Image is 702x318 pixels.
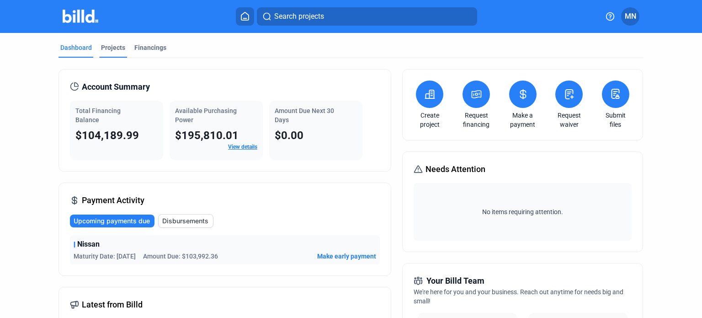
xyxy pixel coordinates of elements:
[257,7,477,26] button: Search projects
[143,252,218,261] span: Amount Due: $103,992.36
[70,215,154,227] button: Upcoming payments due
[63,10,99,23] img: Billd Company Logo
[162,216,208,226] span: Disbursements
[228,144,257,150] a: View details
[134,43,166,52] div: Financings
[414,111,446,129] a: Create project
[414,288,623,305] span: We're here for you and your business. Reach out anytime for needs big and small!
[621,7,639,26] button: MN
[101,43,125,52] div: Projects
[74,252,136,261] span: Maturity Date: [DATE]
[507,111,539,129] a: Make a payment
[600,111,632,129] a: Submit files
[460,111,492,129] a: Request financing
[553,111,585,129] a: Request waiver
[75,107,121,124] span: Total Financing Balance
[82,194,144,207] span: Payment Activity
[175,107,237,124] span: Available Purchasing Power
[317,252,376,261] button: Make early payment
[74,216,150,226] span: Upcoming payments due
[60,43,92,52] div: Dashboard
[175,129,239,142] span: $195,810.01
[75,129,139,142] span: $104,189.99
[77,239,100,250] span: Nissan
[417,207,628,216] span: No items requiring attention.
[625,11,636,22] span: MN
[275,129,303,142] span: $0.00
[275,107,334,124] span: Amount Due Next 30 Days
[274,11,324,22] span: Search projects
[158,214,213,228] button: Disbursements
[426,275,484,287] span: Your Billd Team
[82,81,150,93] span: Account Summary
[425,163,485,176] span: Needs Attention
[82,298,143,311] span: Latest from Billd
